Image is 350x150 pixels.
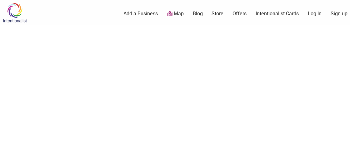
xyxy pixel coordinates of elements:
a: Intentionalist Cards [256,10,299,17]
a: Add a Business [123,10,158,17]
a: Log In [308,10,322,17]
a: Map [167,10,184,17]
a: Store [212,10,223,17]
a: Offers [232,10,247,17]
a: Sign up [331,10,347,17]
a: Blog [193,10,203,17]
